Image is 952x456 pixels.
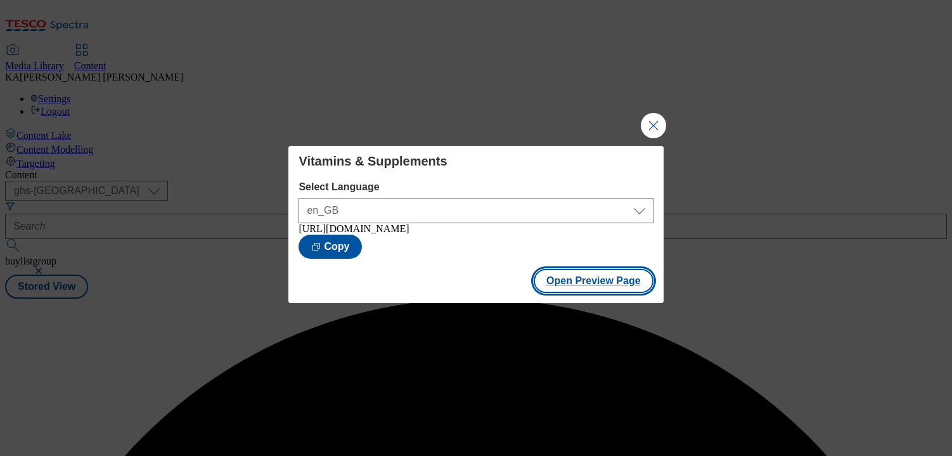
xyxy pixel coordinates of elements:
[299,181,653,193] label: Select Language
[299,223,653,235] div: [URL][DOMAIN_NAME]
[641,113,666,138] button: Close Modal
[299,153,653,169] h4: Vitamins & Supplements
[299,235,362,259] button: Copy
[288,146,663,303] div: Modal
[534,269,653,293] button: Open Preview Page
